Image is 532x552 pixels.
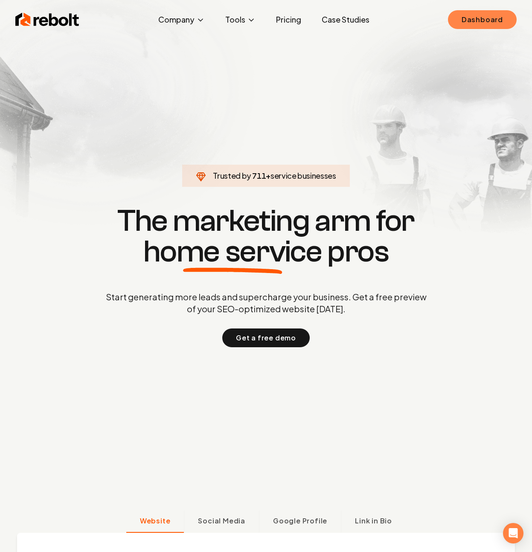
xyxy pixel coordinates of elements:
img: Rebolt Logo [15,11,79,28]
button: Company [151,11,212,28]
h1: The marketing arm for pros [61,206,471,267]
button: Google Profile [259,511,341,533]
a: Pricing [269,11,308,28]
div: Open Intercom Messenger [503,523,523,543]
button: Get a free demo [222,328,310,347]
button: Link in Bio [341,511,406,533]
button: Tools [218,11,262,28]
span: 711 [252,170,266,182]
span: + [266,171,270,180]
span: service businesses [270,171,336,180]
button: Website [126,511,184,533]
a: Dashboard [448,10,517,29]
a: Case Studies [315,11,376,28]
button: Social Media [184,511,259,533]
span: Website [140,516,171,526]
span: home service [143,236,322,267]
span: Trusted by [213,171,251,180]
span: Google Profile [273,516,327,526]
span: Link in Bio [355,516,392,526]
span: Social Media [198,516,245,526]
p: Start generating more leads and supercharge your business. Get a free preview of your SEO-optimiz... [104,291,428,315]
